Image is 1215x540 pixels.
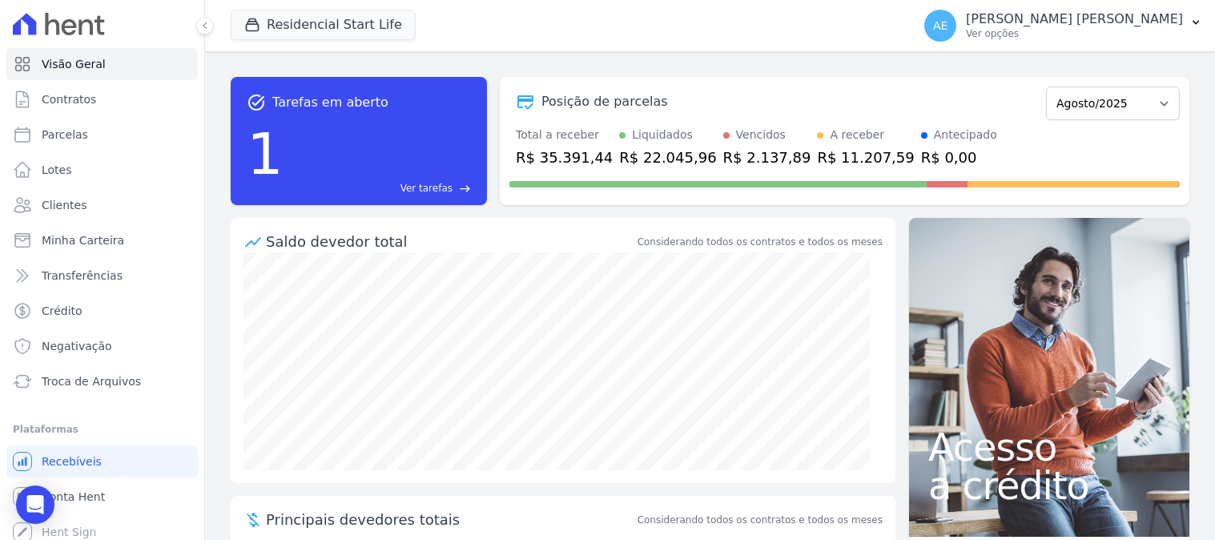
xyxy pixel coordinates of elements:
[6,189,198,221] a: Clientes
[966,11,1183,27] p: [PERSON_NAME] [PERSON_NAME]
[817,147,914,168] div: R$ 11.207,59
[6,445,198,478] a: Recebíveis
[16,486,54,524] div: Open Intercom Messenger
[619,147,716,168] div: R$ 22.045,96
[247,112,284,195] div: 1
[231,10,416,40] button: Residencial Start Life
[42,489,105,505] span: Conta Hent
[6,330,198,362] a: Negativação
[272,93,388,112] span: Tarefas em aberto
[42,162,72,178] span: Lotes
[6,481,198,513] a: Conta Hent
[830,127,884,143] div: A receber
[723,147,811,168] div: R$ 2.137,89
[6,260,198,292] a: Transferências
[638,513,883,527] span: Considerando todos os contratos e todos os meses
[42,127,88,143] span: Parcelas
[911,3,1215,48] button: AE [PERSON_NAME] [PERSON_NAME] Ver opções
[42,373,141,389] span: Troca de Arquivos
[933,20,947,31] span: AE
[6,365,198,397] a: Troca de Arquivos
[42,338,112,354] span: Negativação
[400,181,453,195] span: Ver tarefas
[266,231,634,252] div: Saldo devedor total
[42,197,86,213] span: Clientes
[966,27,1183,40] p: Ver opções
[459,183,471,195] span: east
[42,303,82,319] span: Crédito
[42,91,96,107] span: Contratos
[6,119,198,151] a: Parcelas
[247,93,266,112] span: task_alt
[13,420,191,439] div: Plataformas
[6,83,198,115] a: Contratos
[42,56,106,72] span: Visão Geral
[6,154,198,186] a: Lotes
[42,453,102,469] span: Recebíveis
[6,295,198,327] a: Crédito
[921,147,997,168] div: R$ 0,00
[638,235,883,249] div: Considerando todos os contratos e todos os meses
[541,92,668,111] div: Posição de parcelas
[6,224,198,256] a: Minha Carteira
[42,232,124,248] span: Minha Carteira
[290,181,471,195] a: Ver tarefas east
[928,466,1170,505] span: a crédito
[266,509,634,530] span: Principais devedores totais
[516,147,613,168] div: R$ 35.391,44
[42,268,123,284] span: Transferências
[928,428,1170,466] span: Acesso
[736,127,786,143] div: Vencidos
[632,127,693,143] div: Liquidados
[516,127,613,143] div: Total a receber
[934,127,997,143] div: Antecipado
[6,48,198,80] a: Visão Geral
